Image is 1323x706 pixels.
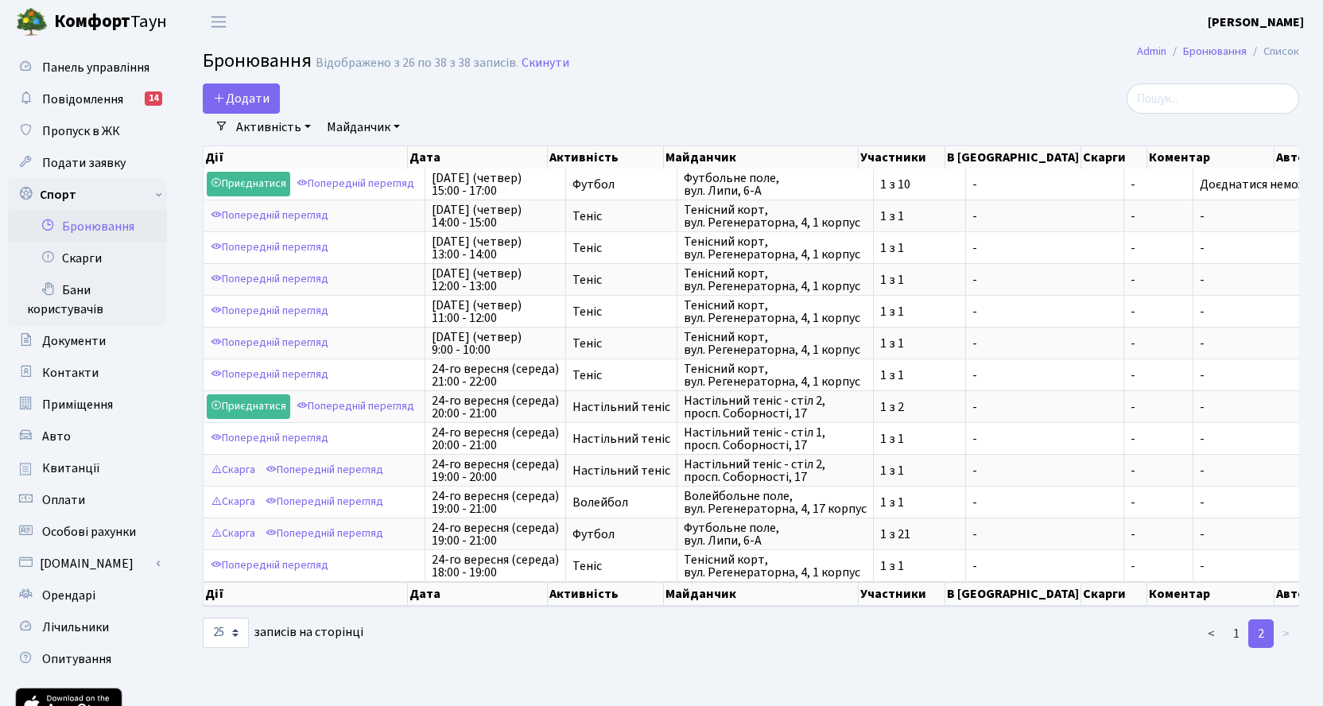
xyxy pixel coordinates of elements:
[8,516,167,548] a: Особові рахунки
[8,147,167,179] a: Подати заявку
[8,548,167,580] a: [DOMAIN_NAME]
[880,210,959,223] span: 1 з 1
[8,83,167,115] a: Повідомлення14
[432,172,559,197] span: [DATE] (четвер) 15:00 - 17:00
[8,274,167,325] a: Бани користувачів
[548,146,664,169] th: Активність
[1248,619,1274,648] a: 2
[432,553,559,579] span: 24-го вересня (середа) 18:00 - 19:00
[42,91,123,108] span: Повідомлення
[432,267,559,293] span: [DATE] (четвер) 12:00 - 13:00
[42,523,136,541] span: Особові рахунки
[880,305,959,318] span: 1 з 1
[204,582,408,606] th: Дії
[42,619,109,636] span: Лічильники
[1147,146,1275,169] th: Коментар
[572,337,670,350] span: Теніс
[8,179,167,211] a: Спорт
[230,114,317,141] a: Активність
[684,458,867,483] span: Настільний теніс - стіл 2, просп. Соборності, 17
[972,305,1117,318] span: -
[1131,464,1186,477] span: -
[522,56,569,71] a: Скинути
[203,47,312,75] span: Бронювання
[16,6,48,38] img: logo.png
[880,433,959,445] span: 1 з 1
[972,369,1117,382] span: -
[1200,462,1205,479] span: -
[42,122,120,140] span: Пропуск в ЖК
[684,522,867,547] span: Футбольне поле, вул. Липи, 6-А
[1127,83,1299,114] input: Пошук...
[1131,178,1186,191] span: -
[262,458,387,483] a: Попередній перегляд
[684,204,867,229] span: Тенісний корт, вул. Регенераторна, 4, 1 корпус
[316,56,518,71] div: Відображено з 26 по 38 з 38 записів.
[880,560,959,572] span: 1 з 1
[1200,398,1205,416] span: -
[432,394,559,420] span: 24-го вересня (середа) 20:00 - 21:00
[432,458,559,483] span: 24-го вересня (середа) 19:00 - 20:00
[203,618,363,648] label: записів на сторінці
[684,331,867,356] span: Тенісний корт, вул. Регенераторна, 4, 1 корпус
[1200,176,1321,193] span: Доєднатися неможна
[1183,43,1247,60] a: Бронювання
[8,580,167,611] a: Орендарі
[432,522,559,547] span: 24-го вересня (середа) 19:00 - 21:00
[859,146,945,169] th: Участники
[972,433,1117,445] span: -
[1200,335,1205,352] span: -
[42,491,85,509] span: Оплати
[880,178,959,191] span: 1 з 10
[972,210,1117,223] span: -
[408,146,549,169] th: Дата
[972,242,1117,254] span: -
[684,363,867,388] span: Тенісний корт, вул. Регенераторна, 4, 1 корпус
[42,428,71,445] span: Авто
[684,172,867,197] span: Футбольне поле, вул. Липи, 6-А
[880,242,959,254] span: 1 з 1
[207,331,332,355] a: Попередній перегляд
[207,458,259,483] a: Скарга
[1131,210,1186,223] span: -
[1200,430,1205,448] span: -
[8,115,167,147] a: Пропуск в ЖК
[1200,303,1205,320] span: -
[432,363,559,388] span: 24-го вересня (середа) 21:00 - 22:00
[8,452,167,484] a: Квитанції
[8,52,167,83] a: Панель управління
[880,464,959,477] span: 1 з 1
[1200,367,1205,384] span: -
[1200,494,1205,511] span: -
[42,332,106,350] span: Документи
[1131,242,1186,254] span: -
[1131,528,1186,541] span: -
[1131,560,1186,572] span: -
[1200,271,1205,289] span: -
[684,490,867,515] span: Волейбольне поле, вул. Регенераторна, 4, 17 корпус
[572,305,670,318] span: Теніс
[684,235,867,261] span: Тенісний корт, вул. Регенераторна, 4, 1 корпус
[262,490,387,514] a: Попередній перегляд
[42,396,113,413] span: Приміщення
[320,114,406,141] a: Майданчик
[972,528,1117,541] span: -
[1208,14,1304,31] b: [PERSON_NAME]
[432,204,559,229] span: [DATE] (четвер) 14:00 - 15:00
[54,9,167,36] span: Таун
[203,83,280,114] button: Додати
[684,394,867,420] span: Настільний теніс - стіл 2, просп. Соборності, 17
[1131,401,1186,413] span: -
[8,357,167,389] a: Контакти
[207,490,259,514] a: Скарга
[880,401,959,413] span: 1 з 2
[207,172,290,196] a: Приєднатися
[207,299,332,324] a: Попередній перегляд
[1131,496,1186,509] span: -
[572,178,670,191] span: Футбол
[945,146,1081,169] th: В [GEOGRAPHIC_DATA]
[207,394,290,419] a: Приєднатися
[1131,273,1186,286] span: -
[8,389,167,421] a: Приміщення
[1147,582,1275,606] th: Коментар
